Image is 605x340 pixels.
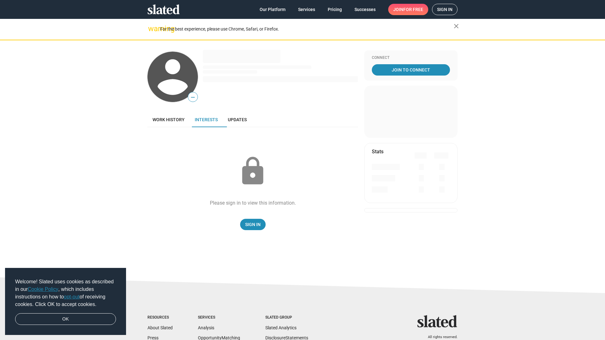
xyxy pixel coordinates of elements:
a: Join To Connect [372,64,450,76]
span: Work history [153,117,185,122]
mat-icon: warning [148,25,156,32]
a: dismiss cookie message [15,313,116,325]
a: Sign In [240,219,266,230]
a: Joinfor free [388,4,428,15]
a: Successes [349,4,381,15]
span: Pricing [328,4,342,15]
span: for free [403,4,423,15]
div: Slated Group [265,315,308,320]
a: Analysis [198,325,214,330]
a: Slated Analytics [265,325,297,330]
span: Join To Connect [373,64,449,76]
mat-icon: close [452,22,460,30]
a: opt-out [64,294,80,299]
a: Updates [223,112,252,127]
div: Please sign in to view this information. [210,200,296,206]
span: Interests [195,117,218,122]
div: Resources [147,315,173,320]
a: Work history [147,112,190,127]
span: Welcome! Slated uses cookies as described in our , which includes instructions on how to of recei... [15,278,116,308]
span: Updates [228,117,247,122]
a: About Slated [147,325,173,330]
div: Connect [372,55,450,60]
mat-card-title: Stats [372,148,383,155]
div: Services [198,315,240,320]
a: Interests [190,112,223,127]
span: Join [393,4,423,15]
div: For the best experience, please use Chrome, Safari, or Firefox. [160,25,454,33]
span: Services [298,4,315,15]
span: Successes [354,4,376,15]
mat-icon: lock [237,156,268,187]
a: Pricing [323,4,347,15]
span: Sign in [437,4,452,15]
span: Sign In [245,219,261,230]
span: Our Platform [260,4,285,15]
a: Services [293,4,320,15]
a: Sign in [432,4,458,15]
span: — [188,93,198,101]
div: cookieconsent [5,268,126,335]
a: Our Platform [255,4,291,15]
a: Cookie Policy [28,286,58,292]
